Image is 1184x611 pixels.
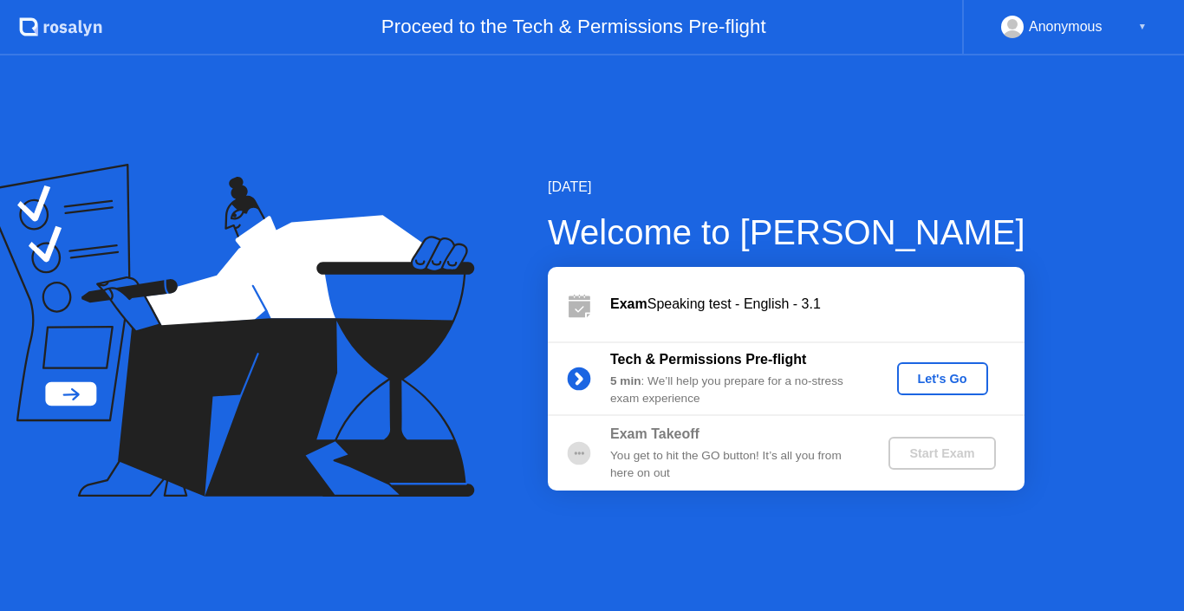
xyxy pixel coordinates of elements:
[610,373,860,408] div: : We’ll help you prepare for a no-stress exam experience
[1138,16,1147,38] div: ▼
[610,296,647,311] b: Exam
[610,426,699,441] b: Exam Takeoff
[610,352,806,367] b: Tech & Permissions Pre-flight
[610,374,641,387] b: 5 min
[904,372,981,386] div: Let's Go
[610,294,1025,315] div: Speaking test - English - 3.1
[548,206,1025,258] div: Welcome to [PERSON_NAME]
[610,447,860,483] div: You get to hit the GO button! It’s all you from here on out
[1029,16,1103,38] div: Anonymous
[548,177,1025,198] div: [DATE]
[888,437,995,470] button: Start Exam
[897,362,988,395] button: Let's Go
[895,446,988,460] div: Start Exam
